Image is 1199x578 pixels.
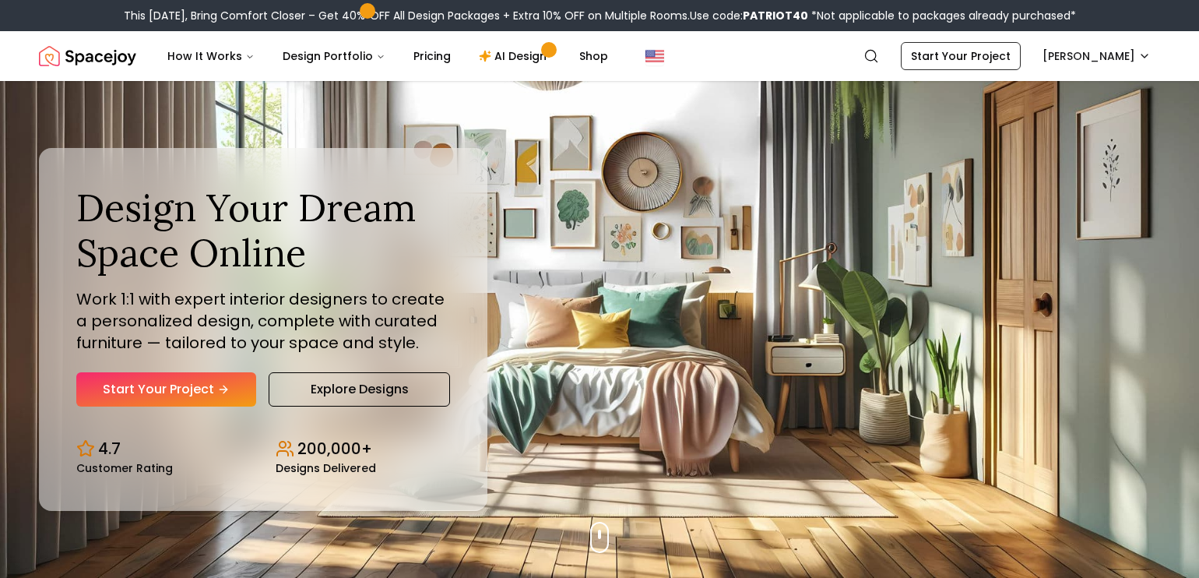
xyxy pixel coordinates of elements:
[155,41,621,72] nav: Main
[645,47,664,65] img: United States
[76,372,256,407] a: Start Your Project
[401,41,463,72] a: Pricing
[901,42,1021,70] a: Start Your Project
[39,31,1160,81] nav: Global
[270,41,398,72] button: Design Portfolio
[39,41,136,72] img: Spacejoy Logo
[76,288,450,354] p: Work 1:1 with expert interior designers to create a personalized design, complete with curated fu...
[743,8,808,23] b: PATRIOT40
[76,185,450,275] h1: Design Your Dream Space Online
[276,463,376,474] small: Designs Delivered
[269,372,450,407] a: Explore Designs
[1033,42,1160,70] button: [PERSON_NAME]
[76,463,173,474] small: Customer Rating
[690,8,808,23] span: Use code:
[124,8,1076,23] div: This [DATE], Bring Comfort Closer – Get 40% OFF All Design Packages + Extra 10% OFF on Multiple R...
[466,41,564,72] a: AI Design
[808,8,1076,23] span: *Not applicable to packages already purchased*
[297,438,372,460] p: 200,000+
[155,41,267,72] button: How It Works
[567,41,621,72] a: Shop
[76,425,450,474] div: Design stats
[39,41,136,72] a: Spacejoy
[98,438,121,460] p: 4.7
